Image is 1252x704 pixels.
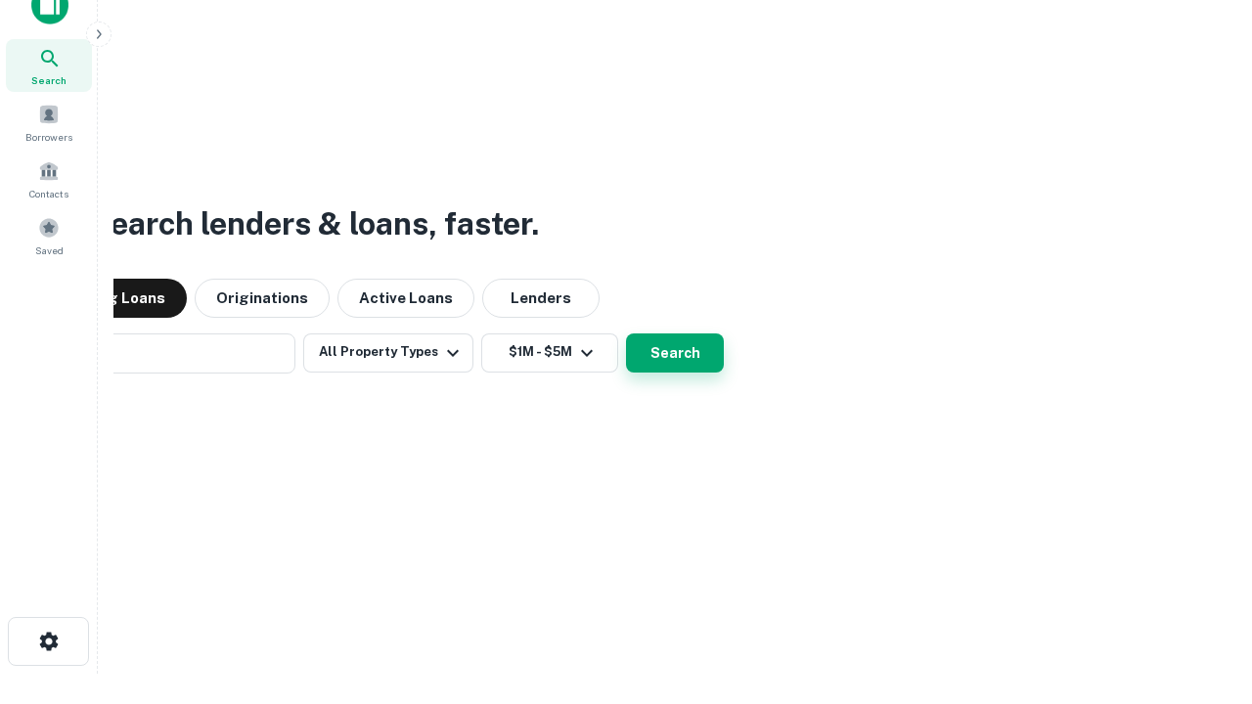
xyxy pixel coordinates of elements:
[25,129,72,145] span: Borrowers
[1154,548,1252,641] iframe: Chat Widget
[337,279,474,318] button: Active Loans
[481,333,618,373] button: $1M - $5M
[6,209,92,262] a: Saved
[29,186,68,201] span: Contacts
[31,72,67,88] span: Search
[89,200,539,247] h3: Search lenders & loans, faster.
[6,153,92,205] a: Contacts
[626,333,724,373] button: Search
[195,279,330,318] button: Originations
[6,39,92,92] a: Search
[35,242,64,258] span: Saved
[482,279,600,318] button: Lenders
[6,96,92,149] a: Borrowers
[303,333,473,373] button: All Property Types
